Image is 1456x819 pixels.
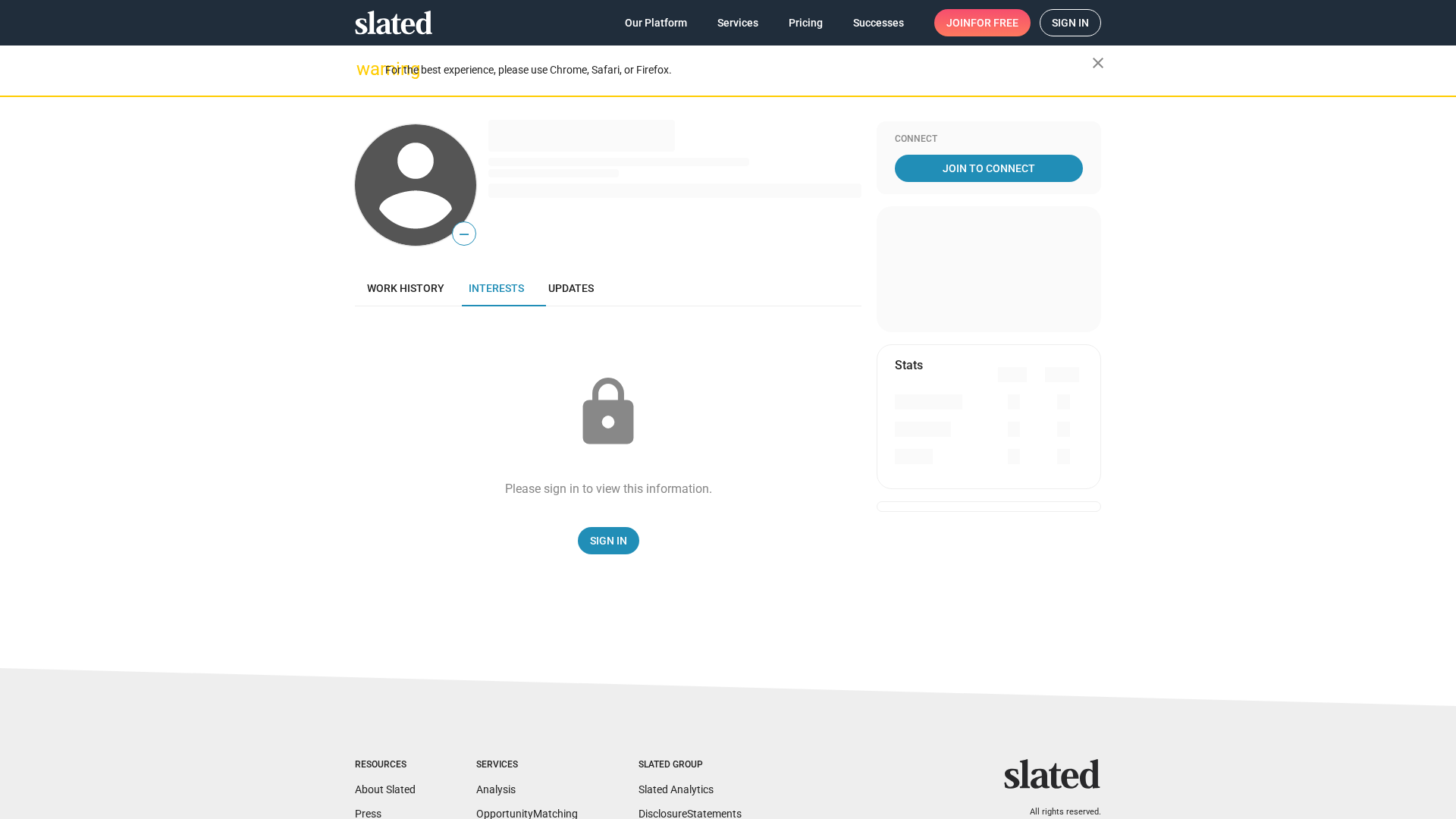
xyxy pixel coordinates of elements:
[355,783,416,795] a: About Slated
[895,357,923,373] mat-card-title: Stats
[385,60,1092,80] div: For the best experience, please use Chrome, Safari, or Firefox.
[705,9,770,36] a: Services
[841,9,916,36] a: Successes
[895,155,1083,182] a: Join To Connect
[934,9,1031,36] a: Joinfor free
[457,270,536,306] a: Interests
[898,155,1080,182] span: Join To Connect
[639,759,742,771] div: Slated Group
[367,282,444,294] span: Work history
[590,527,627,554] span: Sign In
[476,783,516,795] a: Analysis
[355,270,457,306] a: Work history
[777,9,835,36] a: Pricing
[946,9,1018,36] span: Join
[625,9,687,36] span: Our Platform
[1089,54,1107,72] mat-icon: close
[570,375,646,450] mat-icon: lock
[476,759,578,771] div: Services
[469,282,524,294] span: Interests
[639,783,714,795] a: Slated Analytics
[613,9,699,36] a: Our Platform
[548,282,594,294] span: Updates
[971,9,1018,36] span: for free
[717,9,758,36] span: Services
[536,270,606,306] a: Updates
[505,481,712,497] div: Please sign in to view this information.
[1040,9,1101,36] a: Sign in
[453,224,475,244] span: —
[853,9,904,36] span: Successes
[895,133,1083,146] div: Connect
[1052,10,1089,36] span: Sign in
[789,9,823,36] span: Pricing
[578,527,639,554] a: Sign In
[356,60,375,78] mat-icon: warning
[355,759,416,771] div: Resources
